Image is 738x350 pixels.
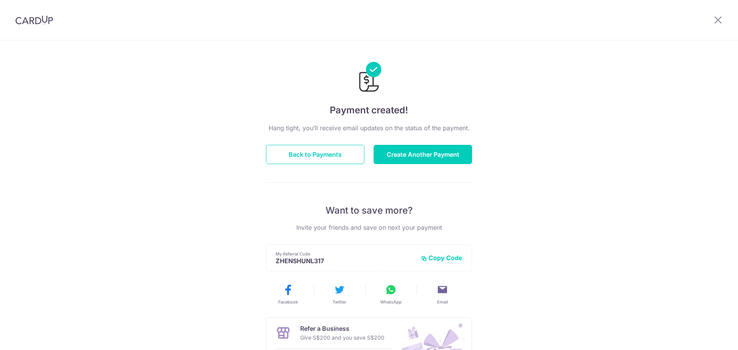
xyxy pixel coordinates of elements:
[266,123,472,133] p: Hang tight, you’ll receive email updates on the status of the payment.
[437,299,448,305] span: Email
[368,284,414,305] button: WhatsApp
[266,103,472,117] h4: Payment created!
[300,324,384,333] p: Refer a Business
[266,145,364,164] button: Back to Payments
[420,284,465,305] button: Email
[265,284,311,305] button: Facebook
[266,204,472,217] p: Want to save more?
[421,254,462,262] button: Copy Code
[266,223,472,232] p: Invite your friends and save on next your payment
[357,62,381,94] img: Payments
[300,333,384,342] p: Give S$200 and you save S$200
[332,299,346,305] span: Twitter
[380,299,402,305] span: WhatsApp
[317,284,362,305] button: Twitter
[276,257,415,265] p: ZHENSHUNL317
[15,15,53,25] img: CardUp
[276,251,415,257] p: My Referral Code
[278,299,298,305] span: Facebook
[374,145,472,164] button: Create Another Payment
